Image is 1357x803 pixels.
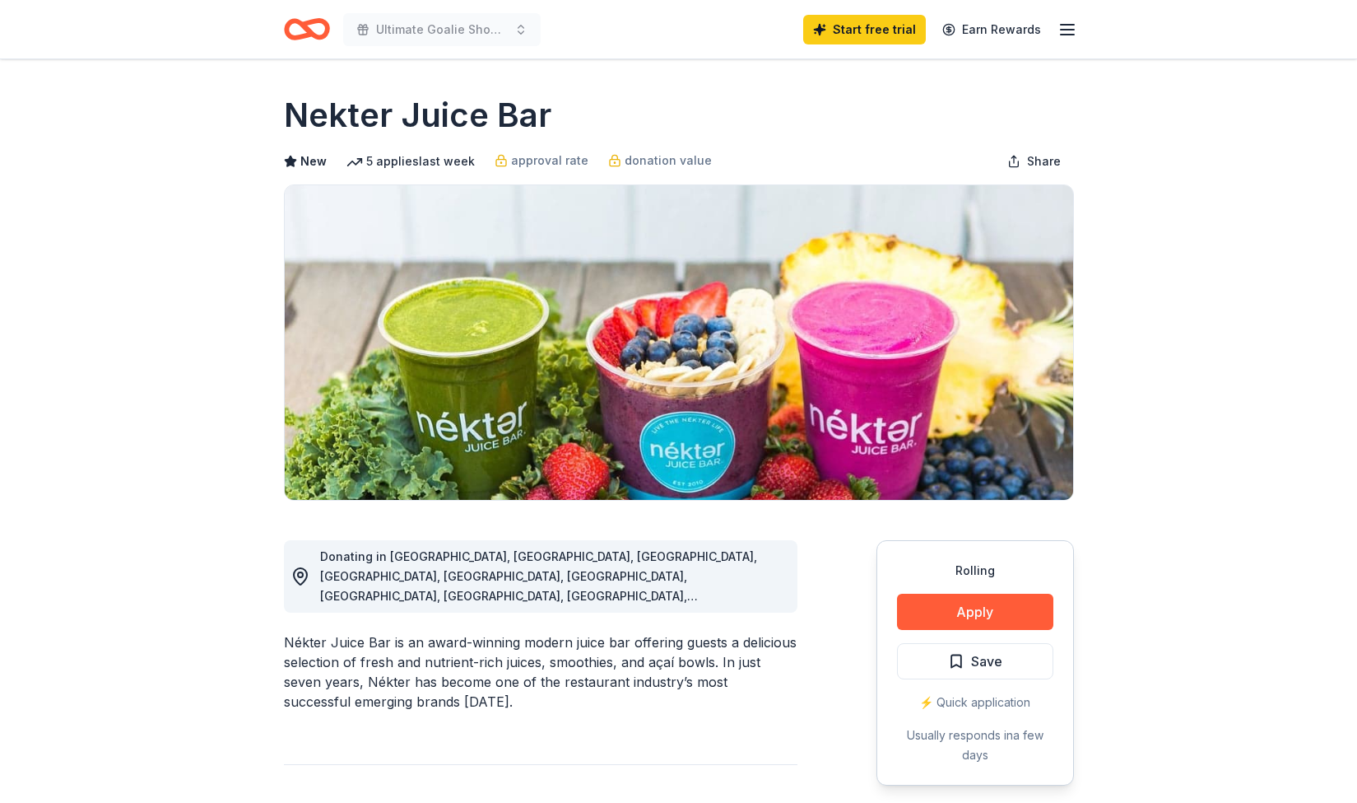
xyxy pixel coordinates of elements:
span: approval rate [511,151,588,170]
div: ⚡️ Quick application [897,693,1053,712]
button: Apply [897,594,1053,630]
img: Image for Nekter Juice Bar [285,185,1073,500]
div: Usually responds in a few days [897,726,1053,765]
button: Share [994,145,1074,178]
span: Donating in [GEOGRAPHIC_DATA], [GEOGRAPHIC_DATA], [GEOGRAPHIC_DATA], [GEOGRAPHIC_DATA], [GEOGRAPH... [320,549,757,721]
div: Rolling [897,561,1053,581]
a: approval rate [495,151,588,170]
a: Earn Rewards [932,15,1051,44]
span: donation value [625,151,712,170]
span: Save [971,651,1002,672]
div: 5 applies last week [346,152,475,171]
h1: Nekter Juice Bar [284,92,551,138]
a: donation value [608,151,712,170]
a: Start free trial [803,15,926,44]
span: Ultimate Goalie Showdown [376,20,508,40]
div: Nékter Juice Bar is an award-winning modern juice bar offering guests a delicious selection of fr... [284,633,797,712]
a: Home [284,10,330,49]
span: New [300,152,327,171]
button: Ultimate Goalie Showdown [343,13,541,46]
button: Save [897,643,1053,679]
span: Share [1027,152,1061,171]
